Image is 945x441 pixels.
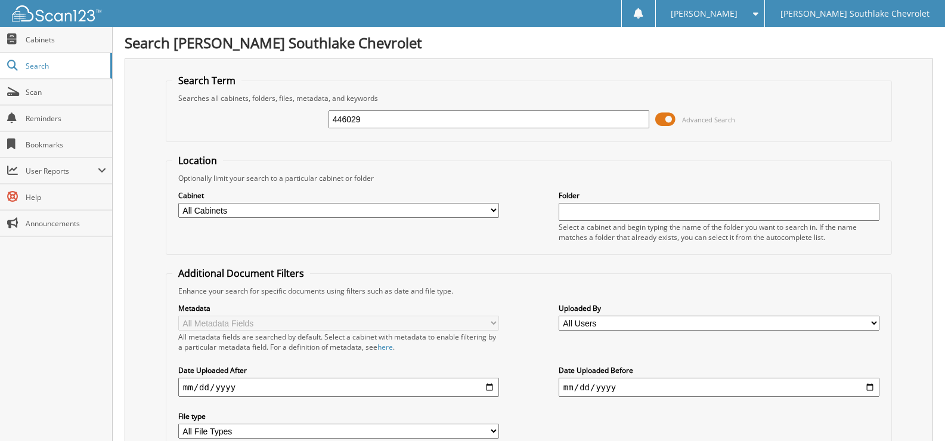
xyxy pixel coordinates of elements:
legend: Search Term [172,74,241,87]
span: Scan [26,87,106,97]
a: here [377,342,393,352]
span: Bookmarks [26,140,106,150]
input: end [559,378,879,397]
span: Reminders [26,113,106,124]
div: Select a cabinet and begin typing the name of the folder you want to search in. If the name match... [559,222,879,242]
iframe: Chat Widget [885,384,945,441]
span: Announcements [26,218,106,229]
div: Optionally limit your search to a particular cabinet or folder [172,173,885,183]
legend: Location [172,154,223,167]
div: Enhance your search for specific documents using filters such as date and file type. [172,286,885,296]
legend: Additional Document Filters [172,267,310,280]
span: Advanced Search [682,115,735,124]
label: File type [178,411,499,421]
span: Cabinets [26,35,106,45]
span: [PERSON_NAME] Southlake Chevrolet [780,10,929,17]
span: [PERSON_NAME] [671,10,738,17]
div: Searches all cabinets, folders, files, metadata, and keywords [172,93,885,103]
input: start [178,378,499,397]
span: Help [26,192,106,202]
div: All metadata fields are searched by default. Select a cabinet with metadata to enable filtering b... [178,332,499,352]
label: Cabinet [178,190,499,201]
img: scan123-logo-white.svg [12,5,101,21]
label: Uploaded By [559,303,879,313]
label: Date Uploaded After [178,365,499,375]
label: Folder [559,190,879,201]
span: User Reports [26,166,98,176]
h1: Search [PERSON_NAME] Southlake Chevrolet [125,33,933,53]
label: Date Uploaded Before [559,365,879,375]
span: Search [26,61,104,71]
label: Metadata [178,303,499,313]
